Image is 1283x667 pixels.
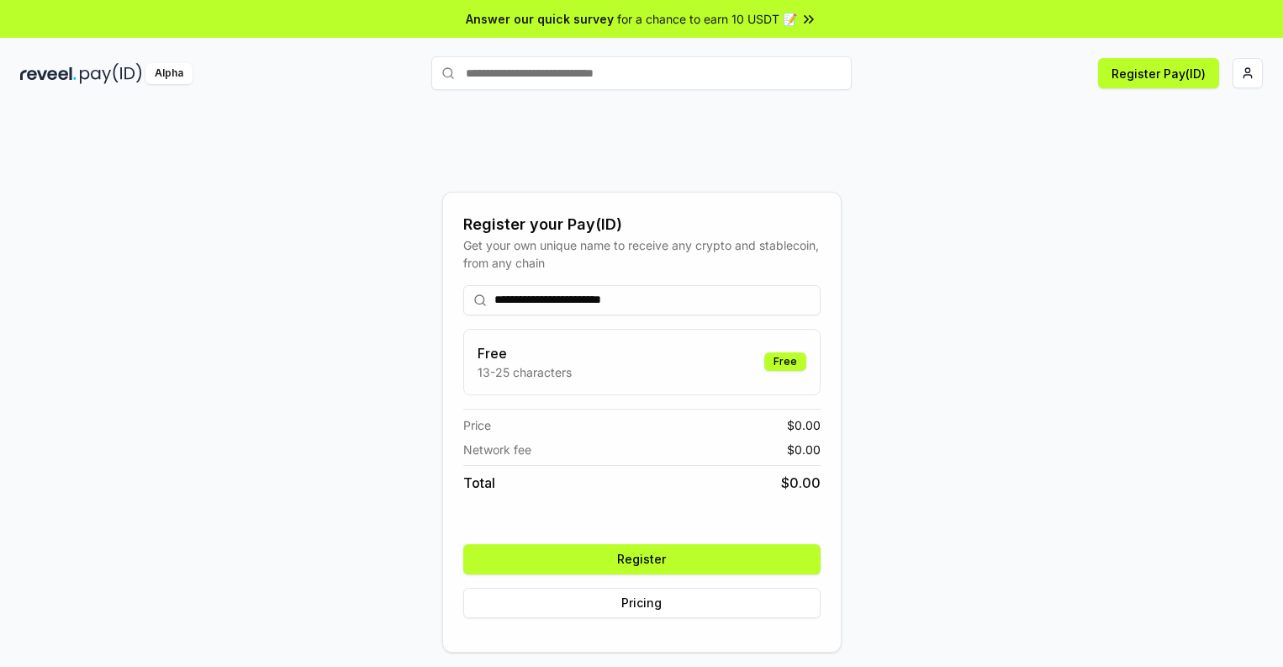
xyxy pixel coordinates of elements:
[463,473,495,493] span: Total
[787,416,821,434] span: $ 0.00
[617,10,797,28] span: for a chance to earn 10 USDT 📝
[478,343,572,363] h3: Free
[463,544,821,574] button: Register
[463,416,491,434] span: Price
[463,236,821,272] div: Get your own unique name to receive any crypto and stablecoin, from any chain
[478,363,572,381] p: 13-25 characters
[787,441,821,458] span: $ 0.00
[145,63,193,84] div: Alpha
[1098,58,1219,88] button: Register Pay(ID)
[80,63,142,84] img: pay_id
[463,213,821,236] div: Register your Pay(ID)
[764,352,806,371] div: Free
[781,473,821,493] span: $ 0.00
[463,441,531,458] span: Network fee
[20,63,77,84] img: reveel_dark
[466,10,614,28] span: Answer our quick survey
[463,588,821,618] button: Pricing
